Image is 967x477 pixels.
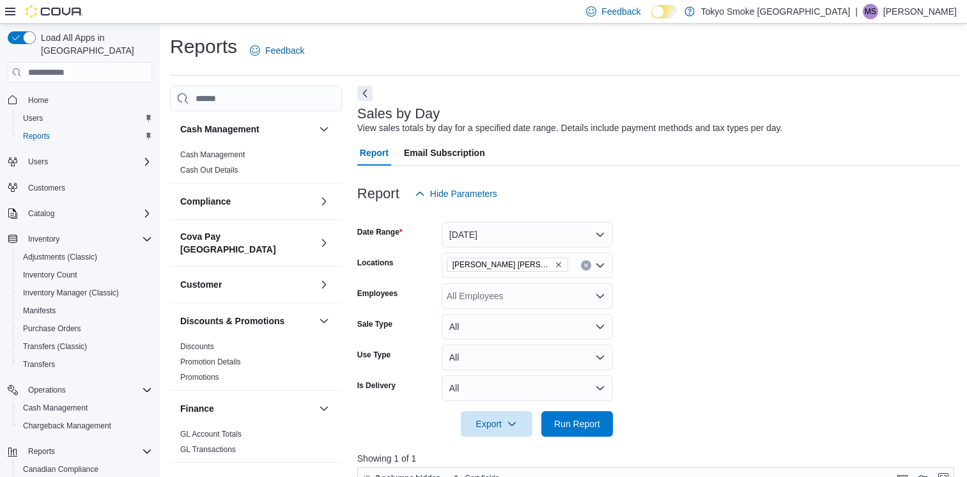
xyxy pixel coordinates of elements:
[863,4,878,19] div: Melissa Simon
[23,93,54,108] a: Home
[23,382,152,398] span: Operations
[357,121,783,135] div: View sales totals by day for a specified date range. Details include payment methods and tax type...
[18,303,152,318] span: Manifests
[3,442,157,460] button: Reports
[23,131,50,141] span: Reports
[18,418,152,434] span: Chargeback Management
[23,154,152,169] span: Users
[28,157,48,167] span: Users
[316,277,332,292] button: Customer
[180,195,231,208] h3: Compliance
[180,166,238,175] a: Cash Out Details
[18,249,102,265] a: Adjustments (Classic)
[410,181,502,207] button: Hide Parameters
[180,430,242,439] a: GL Account Totals
[13,284,157,302] button: Inventory Manager (Classic)
[18,285,124,301] a: Inventory Manager (Classic)
[555,261,562,269] button: Remove Melville Prince William from selection in this group
[180,315,314,327] button: Discounts & Promotions
[180,357,241,367] span: Promotion Details
[404,140,485,166] span: Email Subscription
[18,321,86,336] a: Purchase Orders
[360,140,389,166] span: Report
[180,150,245,160] span: Cash Management
[3,205,157,223] button: Catalog
[442,345,613,370] button: All
[170,339,342,390] div: Discounts & Promotions
[28,208,54,219] span: Catalog
[357,227,403,237] label: Date Range
[18,267,152,283] span: Inventory Count
[316,121,332,137] button: Cash Management
[23,91,152,107] span: Home
[23,444,152,459] span: Reports
[28,183,65,193] span: Customers
[541,411,613,437] button: Run Report
[18,111,152,126] span: Users
[3,230,157,248] button: Inventory
[265,44,304,57] span: Feedback
[18,303,61,318] a: Manifests
[855,4,858,19] p: |
[23,359,55,370] span: Transfers
[357,319,392,329] label: Sale Type
[18,418,116,434] a: Chargeback Management
[357,380,396,391] label: Is Delivery
[23,421,111,431] span: Chargeback Management
[36,31,152,57] span: Load All Apps in [GEOGRAPHIC_DATA]
[316,401,332,416] button: Finance
[180,429,242,439] span: GL Account Totals
[170,34,237,59] h1: Reports
[442,375,613,401] button: All
[18,129,55,144] a: Reports
[13,248,157,266] button: Adjustments (Classic)
[23,444,60,459] button: Reports
[18,339,92,354] a: Transfers (Classic)
[170,426,342,462] div: Finance
[23,306,56,316] span: Manifests
[357,258,394,268] label: Locations
[23,403,88,413] span: Cash Management
[28,385,66,395] span: Operations
[453,258,552,271] span: [PERSON_NAME] [PERSON_NAME]
[595,260,605,270] button: Open list of options
[13,399,157,417] button: Cash Management
[180,230,314,256] button: Cova Pay [GEOGRAPHIC_DATA]
[357,350,391,360] label: Use Type
[245,38,309,63] a: Feedback
[180,445,236,454] a: GL Transactions
[3,178,157,197] button: Customers
[883,4,957,19] p: [PERSON_NAME]
[180,123,314,136] button: Cash Management
[180,165,238,175] span: Cash Out Details
[18,462,104,477] a: Canadian Compliance
[468,411,525,437] span: Export
[447,258,568,272] span: Melville Prince William
[3,90,157,109] button: Home
[18,285,152,301] span: Inventory Manager (Classic)
[581,260,591,270] button: Clear input
[461,411,532,437] button: Export
[18,321,152,336] span: Purchase Orders
[3,381,157,399] button: Operations
[180,373,219,382] a: Promotions
[865,4,876,19] span: MS
[3,153,157,171] button: Users
[180,278,314,291] button: Customer
[28,446,55,457] span: Reports
[23,206,152,221] span: Catalog
[18,400,152,416] span: Cash Management
[26,5,83,18] img: Cova
[180,341,214,352] span: Discounts
[23,288,119,298] span: Inventory Manager (Classic)
[180,150,245,159] a: Cash Management
[357,288,398,299] label: Employees
[23,464,98,474] span: Canadian Compliance
[442,222,613,247] button: [DATE]
[18,400,93,416] a: Cash Management
[18,129,152,144] span: Reports
[180,315,284,327] h3: Discounts & Promotions
[23,113,43,123] span: Users
[18,357,60,372] a: Transfers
